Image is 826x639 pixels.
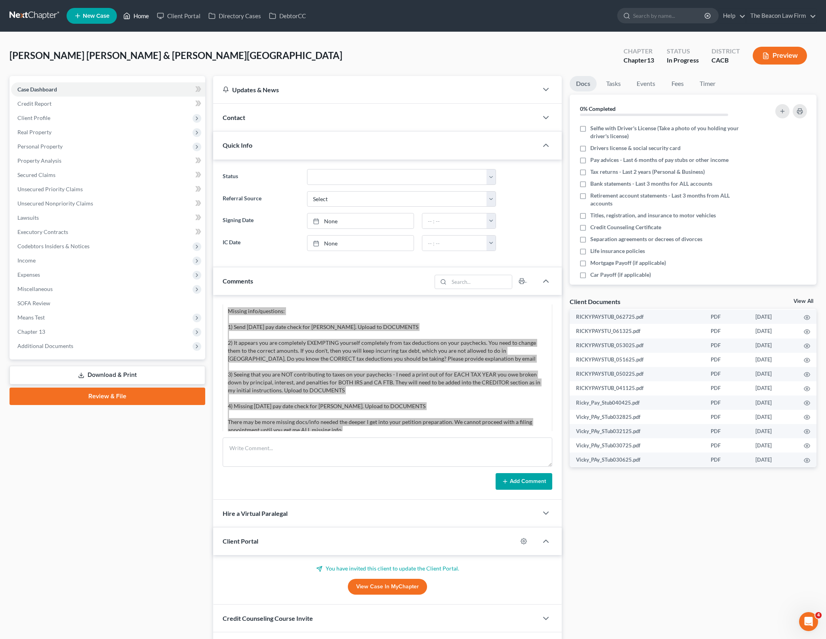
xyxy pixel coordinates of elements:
h1: [PERSON_NAME] [38,4,90,10]
a: DebtorCC [265,9,310,23]
div: and it has persisted [DATE] [71,161,146,169]
div: District [712,47,740,56]
a: Timer [693,76,722,91]
span: Real Property [17,129,52,135]
div: Gerald says… [6,22,152,63]
td: PDF [704,467,749,481]
span: Unsecured Nonpriority Claims [17,200,93,207]
td: Vicky_PAy_STub022125.pdf [570,467,704,481]
td: [DATE] [749,353,797,367]
td: [DATE] [749,467,797,481]
span: Mortgage Payoff (if applicable) [590,259,666,267]
td: PDF [704,353,749,367]
td: [DATE] [749,424,797,438]
div: FINALLY, this has NOT been a previous issue on this case as I've always received CC emails of the... [35,27,146,57]
a: Events [630,76,662,91]
span: [PERSON_NAME] [PERSON_NAME] & [PERSON_NAME][GEOGRAPHIC_DATA] [10,49,342,61]
span: Personal Property [17,143,63,150]
span: Credit Counseling Course Invite [223,614,313,622]
div: Gerald says… [6,174,152,200]
div: and it has persisted [DATE] [64,156,152,173]
a: View Case in MyChapter [348,579,427,595]
div: i have other work to do so please just get it done [29,200,152,225]
a: Credit Report [11,97,205,111]
span: Means Test [17,314,45,321]
button: Add Comment [496,473,552,490]
label: Referral Source [219,191,303,207]
label: IC Date [219,235,303,251]
span: Client Portal [223,537,258,545]
span: Income [17,257,36,264]
iframe: Intercom live chat [799,612,818,631]
span: Client Profile [17,114,50,121]
div: so THAT makes NO SENSE that this is all of a sudden an issue [35,68,146,83]
span: Miscellaneous [17,285,53,292]
div: Chapter [624,47,654,56]
a: Help [719,9,746,23]
td: PDF [704,381,749,396]
div: i have other work to do so please just get it done [35,205,146,220]
a: Secured Claims [11,168,205,182]
div: Missing info/questions: 1) Send [DATE] pay date check for [PERSON_NAME]. Upload to DOCUMENTS 2) I... [228,307,547,434]
span: Life insurance policies [590,247,645,255]
td: PDF [704,310,749,324]
div: so THAT makes NO SENSE that this is all of a sudden an issue [29,63,152,88]
button: Home [124,3,139,18]
a: Lawsuits [11,211,205,225]
td: Vicky_PAy_STub030725.pdf [570,438,704,453]
div: Chapter [624,56,654,65]
div: FINALLY, this has NOT been a previous issue on this case as I've always received CC emails of the... [29,22,152,62]
div: Gerald says… [6,122,152,156]
button: Gif picker [25,259,31,266]
td: RICKYPAYSTUB_041125.pdf [570,381,704,396]
label: Status [219,169,303,185]
td: [DATE] [749,310,797,324]
input: Search by name... [633,8,706,23]
button: Preview [753,47,807,65]
td: PDF [704,396,749,410]
td: [DATE] [749,438,797,453]
td: PDF [704,438,749,453]
td: [DATE] [749,324,797,338]
div: Close [139,3,153,17]
div: It should be fixed now as I have removed the debtor email from that section [13,236,124,259]
span: Drivers license & social security card [590,144,681,152]
textarea: Message… [7,243,152,256]
span: Car Payoff (if applicable) [590,271,651,279]
td: Vicky_PAy_STub032825.pdf [570,410,704,424]
img: Profile image for Emma [23,4,35,17]
div: Emma says… [6,231,152,278]
strong: 0% Completed [580,105,616,112]
td: Vicky_PAy_STub032125.pdf [570,424,704,438]
p: Active [38,10,54,18]
span: Lawsuits [17,214,39,221]
a: None [307,213,414,228]
button: Send a message… [136,256,149,269]
div: Gerald says… [6,63,152,89]
div: Status [667,47,699,56]
td: [DATE] [749,339,797,353]
td: RICKYPAYSTUB_053025.pdf [570,339,704,353]
button: Start recording [50,259,57,266]
div: Gerald says… [6,89,152,123]
a: Directory Cases [204,9,265,23]
a: Unsecured Nonpriority Claims [11,196,205,211]
a: Review & File [10,388,205,405]
a: Home [119,9,153,23]
span: Case Dashboard [17,86,57,93]
span: Selfie with Driver's License (Take a photo of you holding your driver's license) [590,124,748,140]
td: [DATE] [749,367,797,381]
div: i'm trying to potentially file this case [DATE] [35,179,146,194]
span: Expenses [17,271,40,278]
div: i don't want some long winded explanation. just please remedy this as it should normally function [35,94,146,117]
span: Hire a Virtual Paralegal [223,510,288,517]
td: RICKYPAYSTUB_062725.pdf [570,310,704,324]
div: i'm trying to potentially file this case [DATE] [29,174,152,199]
span: Titles, registration, and insurance to motor vehicles [590,211,716,219]
span: Separation agreements or decrees of divorces [590,235,702,243]
div: It should be fixed now as I have removed the debtor email from that section [6,231,130,264]
span: Additional Documents [17,342,73,349]
span: 13 [647,56,654,64]
span: Executory Contracts [17,228,68,235]
a: Case Dashboard [11,82,205,97]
